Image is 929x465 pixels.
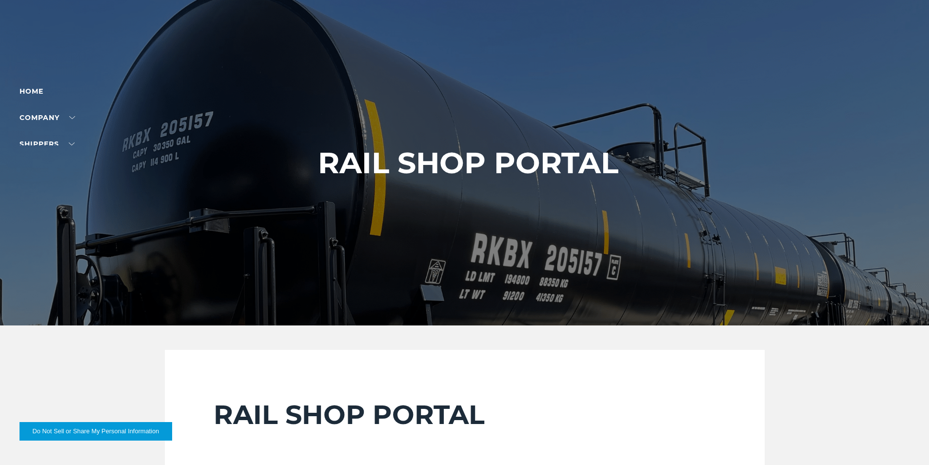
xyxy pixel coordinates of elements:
[318,146,618,180] h1: RAIL SHOP PORTAL
[20,422,172,441] button: Do Not Sell or Share My Personal Information
[214,399,716,431] h2: RAIL SHOP PORTAL
[20,113,75,122] a: Company
[20,87,43,96] a: Home
[20,140,75,148] a: SHIPPERS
